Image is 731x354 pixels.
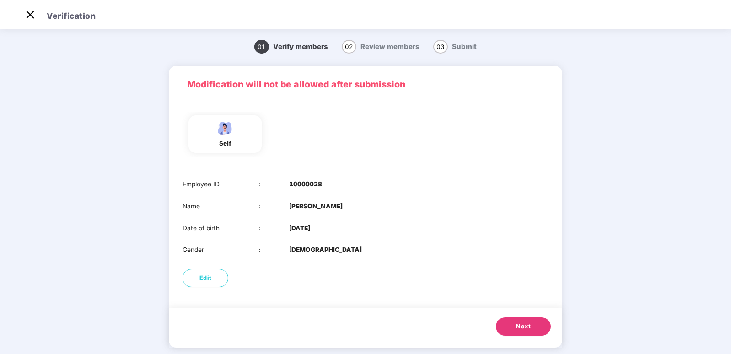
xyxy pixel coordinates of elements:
[259,223,290,234] div: :
[433,40,448,54] span: 03
[360,42,419,51] span: Review members
[516,322,531,331] span: Next
[452,42,477,51] span: Submit
[183,223,259,234] div: Date of birth
[199,273,212,283] span: Edit
[289,180,322,190] b: 10000028
[289,245,362,255] b: [DEMOGRAPHIC_DATA]
[259,180,290,190] div: :
[259,245,290,255] div: :
[214,120,236,136] img: svg+xml;base64,PHN2ZyBpZD0iRW1wbG95ZWVfbWFsZSIgeG1sbnM9Imh0dHA6Ly93d3cudzMub3JnLzIwMDAvc3ZnIiB3aW...
[289,202,343,212] b: [PERSON_NAME]
[496,317,551,336] button: Next
[183,180,259,190] div: Employee ID
[254,40,269,54] span: 01
[214,139,236,149] div: self
[187,77,544,92] p: Modification will not be allowed after submission
[289,223,310,234] b: [DATE]
[273,42,328,51] span: Verify members
[183,245,259,255] div: Gender
[183,202,259,212] div: Name
[183,269,228,287] button: Edit
[259,202,290,212] div: :
[342,40,356,54] span: 02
